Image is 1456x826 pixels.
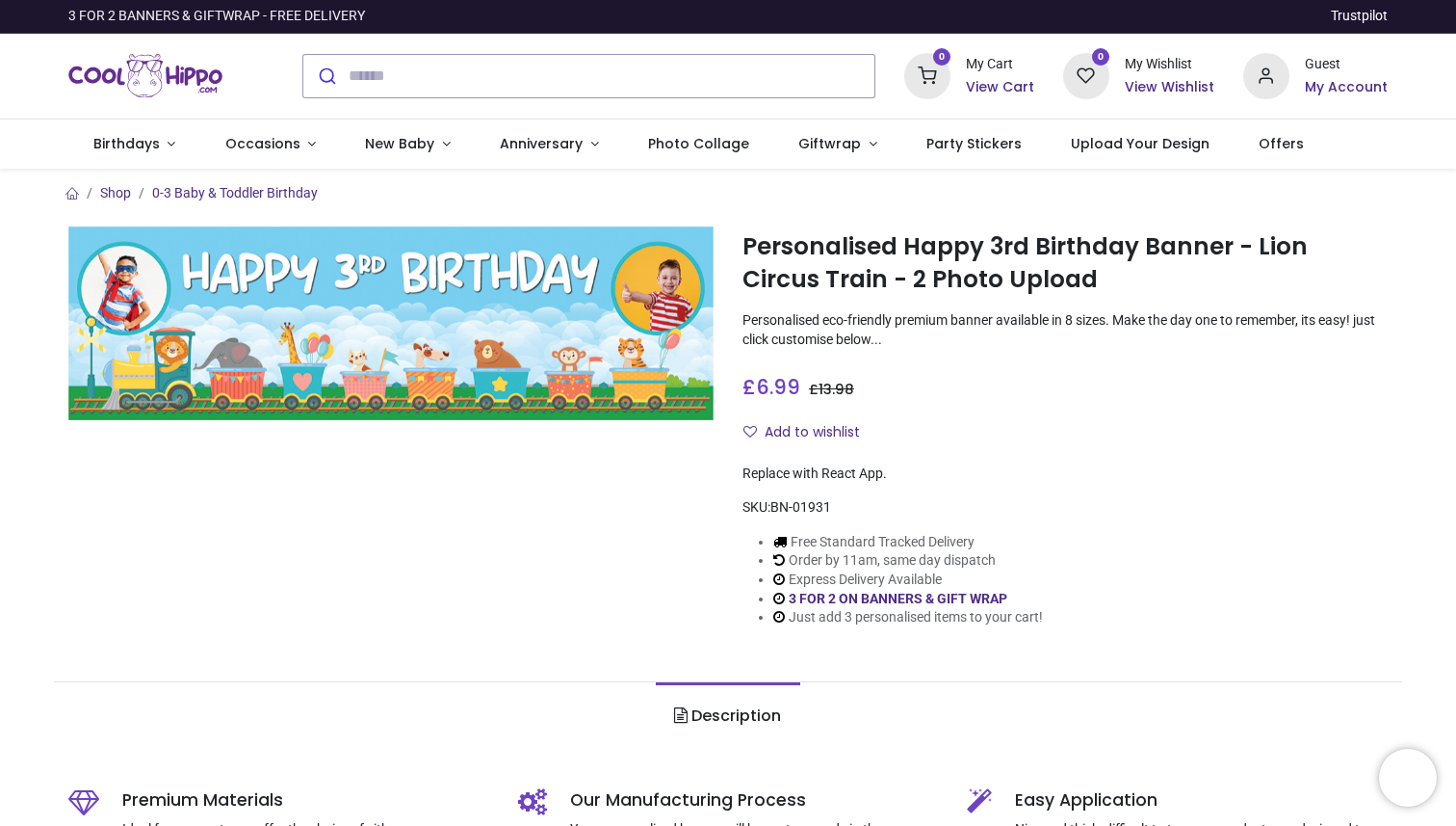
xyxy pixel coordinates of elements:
a: Logo of Cool Hippo [68,49,222,103]
p: Personalised eco-friendly premium banner available in 8 sizes. Make the day one to remember, its ... [742,311,1388,349]
span: Occasions [225,134,300,153]
a: Occasions [200,120,341,170]
span: £ [742,373,800,401]
li: Order by 11am, same day dispatch [773,551,1043,571]
iframe: Brevo live chat [1379,749,1437,807]
h5: Easy Application [1015,788,1388,813]
i: Add to wishlist [743,425,757,439]
a: Shop [100,185,131,200]
span: Anniversary [500,134,583,153]
a: 0-3 Baby & Toddler Birthday [152,185,318,200]
div: Guest [1305,55,1388,74]
button: Submit [303,55,349,97]
li: Express Delivery Available [773,571,1043,590]
div: My Wishlist [1125,55,1214,74]
span: Giftwrap [798,134,861,153]
div: SKU: [742,498,1388,518]
a: 0 [904,67,950,82]
a: Birthdays [68,120,200,170]
span: 13.98 [819,380,854,399]
a: New Baby [341,120,476,170]
span: Offers [1259,134,1304,153]
a: View Wishlist [1125,78,1214,97]
a: My Account [1305,78,1388,97]
a: 0 [1063,67,1109,82]
span: Party Stickers [926,134,1022,153]
img: Cool Hippo [68,49,222,103]
div: Replace with React App. [742,465,1388,484]
div: My Cart [966,55,1034,74]
span: 6.99 [756,373,800,401]
li: Just add 3 personalised items to your cart! [773,608,1043,627]
sup: 0 [933,48,951,67]
h5: Our Manufacturing Process [570,788,939,813]
a: Anniversary [475,120,623,170]
button: Add to wishlistAdd to wishlist [742,416,876,449]
span: £ [809,380,854,399]
span: Birthdays [93,134,160,153]
h5: Premium Materials [122,788,489,813]
img: Personalised Happy 3rd Birthday Banner - Lion Circus Train - 2 Photo Upload [68,226,714,420]
li: Free Standard Tracked Delivery [773,533,1043,552]
h1: Personalised Happy 3rd Birthday Banner - Lion Circus Train - 2 Photo Upload [742,230,1388,297]
span: New Baby [365,134,434,153]
a: Trustpilot [1331,7,1388,26]
span: Photo Collage [648,134,749,153]
div: 3 FOR 2 BANNERS & GIFTWRAP - FREE DELIVERY [68,7,365,26]
sup: 0 [1092,48,1110,67]
span: Upload Your Design [1071,134,1209,153]
a: Giftwrap [773,120,901,170]
a: 3 FOR 2 ON BANNERS & GIFT WRAP [789,591,1007,606]
a: Description [656,682,799,750]
a: View Cart [966,78,1034,97]
span: BN-01931 [770,499,831,515]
